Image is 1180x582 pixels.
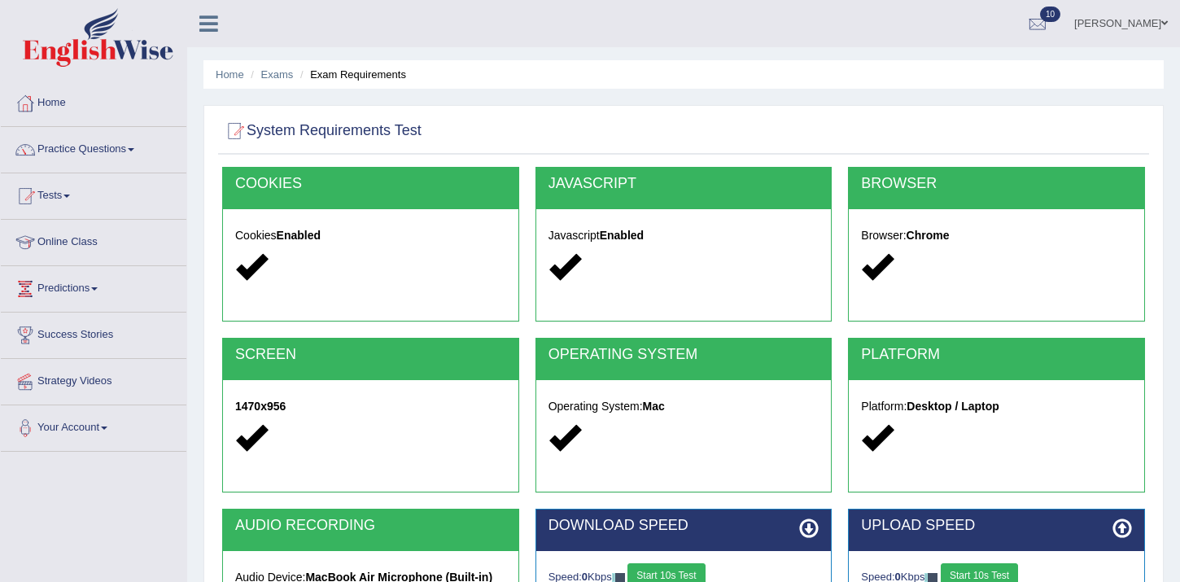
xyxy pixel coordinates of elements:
[548,400,819,413] h5: Operating System:
[235,176,506,192] h2: COOKIES
[222,119,422,143] h2: System Requirements Test
[235,347,506,363] h2: SCREEN
[1,313,186,353] a: Success Stories
[907,400,999,413] strong: Desktop / Laptop
[296,67,406,82] li: Exam Requirements
[1,405,186,446] a: Your Account
[261,68,294,81] a: Exams
[277,229,321,242] strong: Enabled
[861,176,1132,192] h2: BROWSER
[235,230,506,242] h5: Cookies
[907,229,950,242] strong: Chrome
[924,573,937,582] img: ajax-loader-fb-connection.gif
[861,518,1132,534] h2: UPLOAD SPEED
[235,400,286,413] strong: 1470x956
[548,518,819,534] h2: DOWNLOAD SPEED
[548,347,819,363] h2: OPERATING SYSTEM
[1,81,186,121] a: Home
[548,230,819,242] h5: Javascript
[548,176,819,192] h2: JAVASCRIPT
[235,518,506,534] h2: AUDIO RECORDING
[1,173,186,214] a: Tests
[600,229,644,242] strong: Enabled
[612,573,625,582] img: ajax-loader-fb-connection.gif
[1,359,186,400] a: Strategy Videos
[643,400,665,413] strong: Mac
[1,220,186,260] a: Online Class
[861,347,1132,363] h2: PLATFORM
[861,400,1132,413] h5: Platform:
[1,127,186,168] a: Practice Questions
[1,266,186,307] a: Predictions
[216,68,244,81] a: Home
[861,230,1132,242] h5: Browser:
[1040,7,1060,22] span: 10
